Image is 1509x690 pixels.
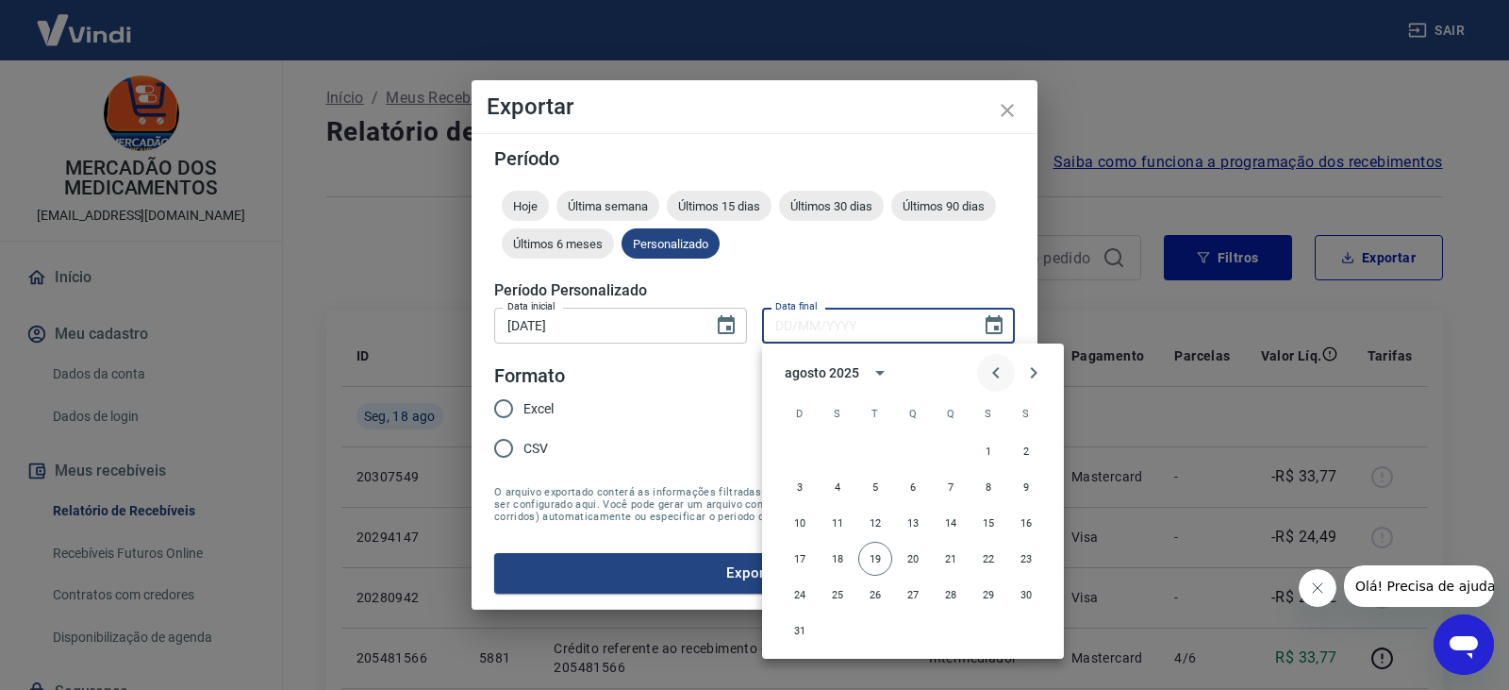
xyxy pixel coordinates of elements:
[1009,578,1043,612] button: 30
[502,191,549,221] div: Hoje
[1344,565,1494,607] iframe: Mensagem da empresa
[985,88,1030,133] button: close
[971,542,1005,576] button: 22
[934,470,968,504] button: 7
[556,191,659,221] div: Última semana
[783,578,817,612] button: 24
[934,578,968,612] button: 28
[1009,434,1043,468] button: 2
[783,614,817,648] button: 31
[494,149,1015,168] h5: Período
[971,395,1005,432] span: sexta-feira
[783,542,817,576] button: 17
[494,553,1015,593] button: Exportar
[821,506,854,540] button: 11
[864,357,896,389] button: calendar view is open, switch to year view
[858,542,892,576] button: 19
[977,354,1015,392] button: Previous month
[971,578,1005,612] button: 29
[1434,614,1494,675] iframe: Botão para abrir a janela de mensagens
[821,542,854,576] button: 18
[934,506,968,540] button: 14
[971,506,1005,540] button: 15
[1009,542,1043,576] button: 23
[821,578,854,612] button: 25
[487,95,1022,118] h4: Exportar
[1299,569,1336,607] iframe: Fechar mensagem
[779,199,884,213] span: Últimos 30 dias
[523,399,554,419] span: Excel
[891,191,996,221] div: Últimos 90 dias
[502,237,614,251] span: Últimos 6 meses
[783,470,817,504] button: 3
[896,542,930,576] button: 20
[858,470,892,504] button: 5
[783,395,817,432] span: domingo
[896,506,930,540] button: 13
[821,470,854,504] button: 4
[507,299,556,313] label: Data inicial
[494,308,700,343] input: DD/MM/YYYY
[667,199,771,213] span: Últimos 15 dias
[494,486,1015,523] span: O arquivo exportado conterá as informações filtradas na tela anterior com exceção do período que ...
[971,470,1005,504] button: 8
[934,395,968,432] span: quinta-feira
[858,506,892,540] button: 12
[858,578,892,612] button: 26
[896,578,930,612] button: 27
[785,363,858,383] div: agosto 2025
[896,470,930,504] button: 6
[502,199,549,213] span: Hoje
[896,395,930,432] span: quarta-feira
[775,299,818,313] label: Data final
[1009,470,1043,504] button: 9
[707,307,745,345] button: Choose date, selected date is 1 de jul de 2025
[1009,506,1043,540] button: 16
[934,542,968,576] button: 21
[494,362,565,390] legend: Formato
[667,191,771,221] div: Últimos 15 dias
[783,506,817,540] button: 10
[502,228,614,259] div: Últimos 6 meses
[971,434,1005,468] button: 1
[1015,354,1053,392] button: Next month
[891,199,996,213] span: Últimos 90 dias
[821,395,854,432] span: segunda-feira
[858,395,892,432] span: terça-feira
[622,237,720,251] span: Personalizado
[762,308,968,343] input: DD/MM/YYYY
[779,191,884,221] div: Últimos 30 dias
[556,199,659,213] span: Última semana
[622,228,720,259] div: Personalizado
[494,281,1015,300] h5: Período Personalizado
[1009,395,1043,432] span: sábado
[523,439,548,459] span: CSV
[11,13,158,28] span: Olá! Precisa de ajuda?
[975,307,1013,345] button: Choose date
